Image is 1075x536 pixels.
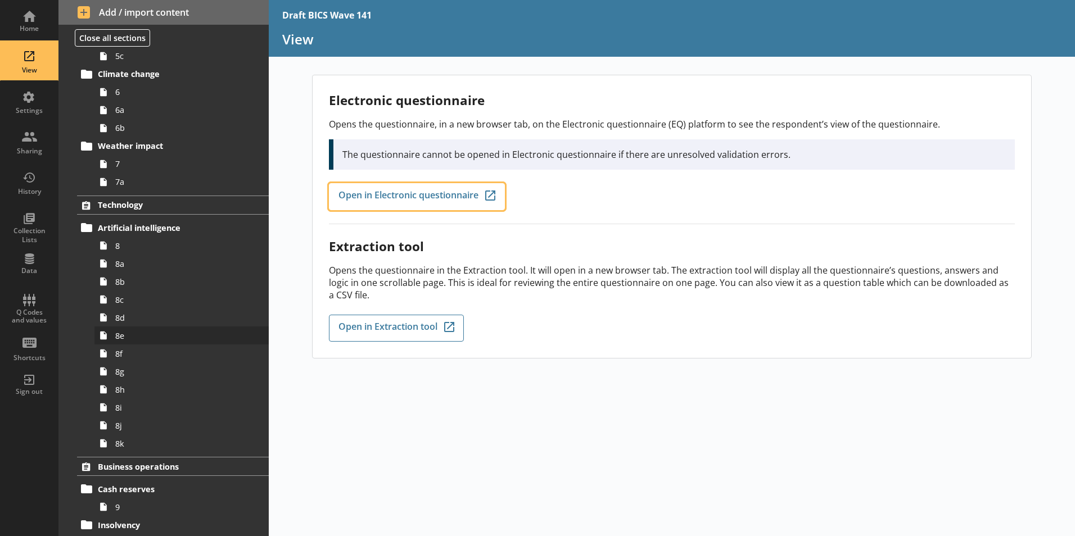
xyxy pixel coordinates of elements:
[10,187,49,196] div: History
[94,344,269,362] a: 8f
[329,264,1015,301] p: Opens the questionnaire in the Extraction tool. It will open in a new browser tab. The extraction...
[115,420,240,431] span: 8j
[10,353,49,362] div: Shortcuts
[82,219,269,452] li: Artificial intelligence88a8b8c8d8e8f8g8h8i8j8k
[10,66,49,75] div: View
[98,140,236,151] span: Weather impact
[115,348,240,359] span: 8f
[115,366,240,377] span: 8g
[329,183,505,210] a: Open in Electronic questionnaire
[94,237,269,255] a: 8
[77,480,269,498] a: Cash reserves
[94,326,269,344] a: 8e
[94,47,269,65] a: 5c
[82,480,269,516] li: Cash reserves9
[342,148,1006,161] p: The questionnaire cannot be opened in Electronic questionnaire if there are unresolved validation...
[329,238,1015,255] h2: Extraction tool
[282,30,1062,48] h1: View
[115,87,240,97] span: 6
[10,308,49,325] div: Q Codes and values
[98,222,236,233] span: Artificial intelligence
[115,294,240,305] span: 8c
[98,69,236,79] span: Climate change
[94,272,269,290] a: 8b
[77,137,269,155] a: Weather impact
[115,276,240,287] span: 8b
[115,502,240,512] span: 9
[94,119,269,137] a: 6b
[115,258,240,269] span: 8a
[10,387,49,396] div: Sign out
[329,92,1015,109] h2: Electronic questionnaire
[77,516,269,534] a: Insolvency
[10,106,49,115] div: Settings
[98,484,236,494] span: Cash reserves
[115,122,240,133] span: 6b
[115,438,240,449] span: 8k
[115,402,240,413] span: 8i
[77,65,269,83] a: Climate change
[78,6,250,19] span: Add / import content
[10,226,49,244] div: Collection Lists
[77,219,269,237] a: Artificial intelligence
[10,266,49,275] div: Data
[77,457,269,476] a: Business operations
[10,24,49,33] div: Home
[115,51,240,61] span: 5c
[82,65,269,137] li: Climate change66a6b
[94,173,269,191] a: 7a
[115,240,240,251] span: 8
[329,118,1015,130] p: Opens the questionnaire, in a new browser tab, on the Electronic questionnaire (EQ) platform to s...
[94,498,269,516] a: 9
[75,29,150,47] button: Close all sections
[98,461,236,472] span: Business operations
[94,83,269,101] a: 6
[98,199,236,210] span: Technology
[115,330,240,341] span: 8e
[77,196,269,215] a: Technology
[94,101,269,119] a: 6a
[58,196,269,452] li: TechnologyArtificial intelligence88a8b8c8d8e8f8g8h8i8j8k
[94,416,269,434] a: 8j
[98,520,236,530] span: Insolvency
[94,434,269,452] a: 8k
[115,176,240,187] span: 7a
[10,147,49,156] div: Sharing
[94,362,269,380] a: 8g
[338,322,437,334] span: Open in Extraction tool
[338,190,478,203] span: Open in Electronic questionnaire
[115,105,240,115] span: 6a
[94,290,269,308] a: 8c
[94,255,269,272] a: 8a
[115,384,240,395] span: 8h
[82,137,269,191] li: Weather impact77a
[94,155,269,173] a: 7
[115,158,240,169] span: 7
[94,308,269,326] a: 8d
[329,315,464,342] a: Open in Extraction tool
[94,380,269,398] a: 8h
[282,9,372,21] div: Draft BICS Wave 141
[94,398,269,416] a: 8i
[115,312,240,323] span: 8d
